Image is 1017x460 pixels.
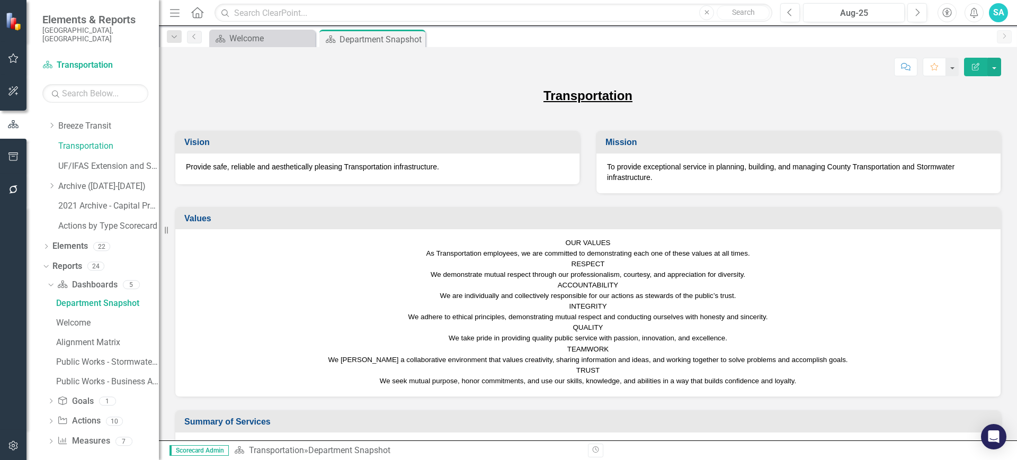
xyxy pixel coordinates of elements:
[543,88,632,103] u: Transportation
[184,417,995,427] h3: Summary of Services
[229,32,313,45] div: Welcome
[212,32,313,45] a: Welcome
[184,138,574,147] h3: Vision
[58,140,159,152] a: Transportation
[807,7,901,20] div: Aug-25
[56,318,159,328] div: Welcome
[42,84,148,103] input: Search Below...
[53,334,159,351] a: Alignment Matrix
[408,313,768,321] span: We adhere to ethical principles, demonstrating mutual respect and conducting ourselves with hones...
[308,445,390,455] div: Department Snapshot
[573,323,603,331] span: QUALITY
[56,357,159,367] div: Public Works - Stormwater - SEUAC Report
[87,262,104,271] div: 24
[42,13,148,26] span: Elements & Reports
[57,415,100,427] a: Actions
[605,138,995,147] h3: Mission
[803,3,905,22] button: Aug-25
[340,33,423,46] div: Department Snapshot
[426,249,750,257] span: As Transportation employees, we are committed to demonstrating each one of these values at all ti...
[5,12,24,31] img: ClearPoint Strategy
[569,302,606,310] span: INTEGRITY
[558,281,619,289] span: ACCOUNTABILITY
[58,200,159,212] a: 2021 Archive - Capital Projects
[57,435,110,447] a: Measures
[106,417,123,426] div: 10
[186,161,569,172] p: Provide safe, reliable and aesthetically pleasing Transportation infrastructure.
[249,445,304,455] a: Transportation
[215,4,772,22] input: Search ClearPoint...
[56,299,159,308] div: Department Snapshot
[328,356,847,364] span: We [PERSON_NAME] a collaborative environment that values creativity, sharing information and idea...
[449,334,727,342] span: We take pride in providing quality public service with passion, innovation, and excellence.
[99,396,116,405] div: 1
[123,281,140,290] div: 5
[53,314,159,331] a: Welcome
[56,377,159,386] div: Public Works - Business Administration Report
[572,260,605,268] span: RESPECT
[431,270,745,278] span: We demonstrate mutual respect through our professionalism, courtesy, and appreciation for diversity.
[981,424,1006,449] div: Open Intercom Messenger
[57,395,93,408] a: Goals
[567,345,609,353] span: TEAMWORK
[566,239,611,247] span: OUR VALUES
[380,377,796,385] span: We seek mutual purpose, honor commitments, and use our skills, knowledge, and abilities in a way ...
[53,295,159,312] a: Department Snapshot
[42,26,148,43] small: [GEOGRAPHIC_DATA], [GEOGRAPHIC_DATA]
[52,260,82,273] a: Reports
[169,445,229,456] span: Scorecard Admin
[576,366,600,374] span: TRUST
[717,5,770,20] button: Search
[93,242,110,251] div: 22
[52,240,88,252] a: Elements
[42,59,148,71] a: Transportation
[234,445,580,457] div: »
[115,437,132,446] div: 7
[440,292,736,300] span: We are individually and collectively responsible for our actions as stewards of the public’s trust.
[607,161,990,183] p: To provide exceptional service in planning, building, and managing County Transportation and Stor...
[57,279,117,291] a: Dashboards
[989,3,1008,22] button: SA
[58,181,159,193] a: Archive ([DATE]-[DATE])
[53,354,159,371] a: Public Works - Stormwater - SEUAC Report
[58,220,159,232] a: Actions by Type Scorecard
[56,338,159,347] div: Alignment Matrix
[732,8,755,16] span: Search
[184,214,995,223] h3: Values
[53,373,159,390] a: Public Works - Business Administration Report
[58,160,159,173] a: UF/IFAS Extension and Sustainability
[58,120,159,132] a: Breeze Transit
